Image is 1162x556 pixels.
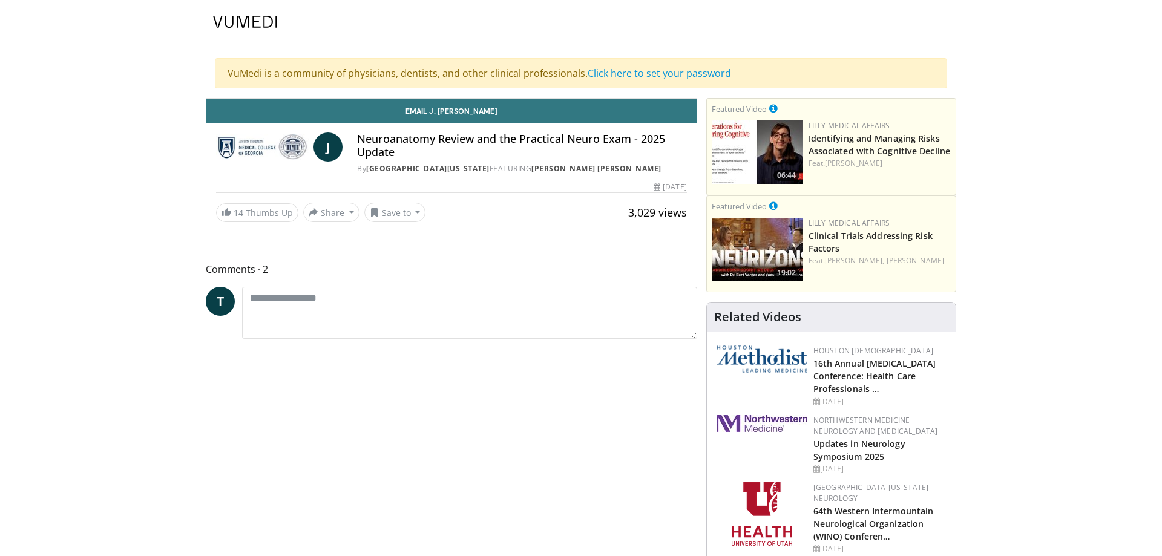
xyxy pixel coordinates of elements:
a: Lilly Medical Affairs [809,218,890,228]
a: [PERSON_NAME] [887,255,944,266]
a: [PERSON_NAME], [825,255,884,266]
div: Feat. [809,158,951,169]
a: 06:44 [712,120,803,184]
h2: 16th Annual Myasthenia Gravis Conference: Health Care Professionals Day [813,356,946,394]
h4: Neuroanatomy Review and the Practical Neuro Exam - 2025 Update [357,132,686,159]
img: 5e4488cc-e109-4a4e-9fd9-73bb9237ee91.png.150x105_q85_autocrop_double_scale_upscale_version-0.2.png [717,345,807,373]
div: [DATE] [813,463,946,474]
a: Updates in Neurology Symposium 2025 [813,438,905,462]
a: J [313,132,343,162]
img: Medical College of Georgia - Augusta University [216,132,309,162]
a: [GEOGRAPHIC_DATA][US_STATE] Neurology [813,482,929,503]
a: Click here to set your password [588,67,731,80]
img: 1541e73f-d457-4c7d-a135-57e066998777.png.150x105_q85_crop-smart_upscale.jpg [712,218,803,281]
a: 14 Thumbs Up [216,203,298,222]
a: Identifying and Managing Risks Associated with Cognitive Decline [809,132,950,157]
a: [PERSON_NAME] [825,158,882,168]
small: Featured Video [712,201,767,212]
a: [PERSON_NAME] [PERSON_NAME] [531,163,661,174]
a: 19:02 [712,218,803,281]
div: [DATE] [813,396,946,407]
span: 14 [234,207,243,218]
img: f6362829-b0a3-407d-a044-59546adfd345.png.150x105_q85_autocrop_double_scale_upscale_version-0.2.png [732,482,792,546]
div: By FEATURING [357,163,686,174]
h4: Related Videos [714,310,801,324]
span: Comments 2 [206,261,697,277]
a: Northwestern Medicine Neurology and [MEDICAL_DATA] [813,415,938,436]
a: 16th Annual [MEDICAL_DATA] Conference: Health Care Professionals … [813,358,936,394]
a: Email J. [PERSON_NAME] [206,99,697,123]
a: [GEOGRAPHIC_DATA][US_STATE] [366,163,490,174]
a: This is paid for by Lilly Medical Affairs [769,199,778,212]
img: VuMedi Logo [213,16,277,28]
a: 64th Western Intermountain Neurological Organization (WINO) Conferen… [813,505,934,542]
a: Lilly Medical Affairs [809,120,890,131]
div: Feat. [809,255,951,266]
button: Save to [364,203,426,222]
img: fc5f84e2-5eb7-4c65-9fa9-08971b8c96b8.jpg.150x105_q85_crop-smart_upscale.jpg [712,120,803,184]
h2: 64th Western Intermountain Neurological Organization (WINO) Conference [813,504,946,542]
div: VuMedi is a community of physicians, dentists, and other clinical professionals. [215,58,947,88]
img: 2a462fb6-9365-492a-ac79-3166a6f924d8.png.150x105_q85_autocrop_double_scale_upscale_version-0.2.jpg [717,415,807,432]
a: T [206,287,235,316]
small: Featured Video [712,103,767,114]
span: 19:02 [773,267,799,278]
a: Clinical Trials Addressing Risk Factors [809,230,933,254]
a: Houston [DEMOGRAPHIC_DATA] [813,345,933,356]
div: [DATE] [654,182,686,192]
a: This is paid for by Lilly Medical Affairs [769,102,778,115]
div: [DATE] [813,543,946,554]
span: 06:44 [773,170,799,181]
button: Share [303,203,359,222]
span: 3,029 views [628,205,687,220]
